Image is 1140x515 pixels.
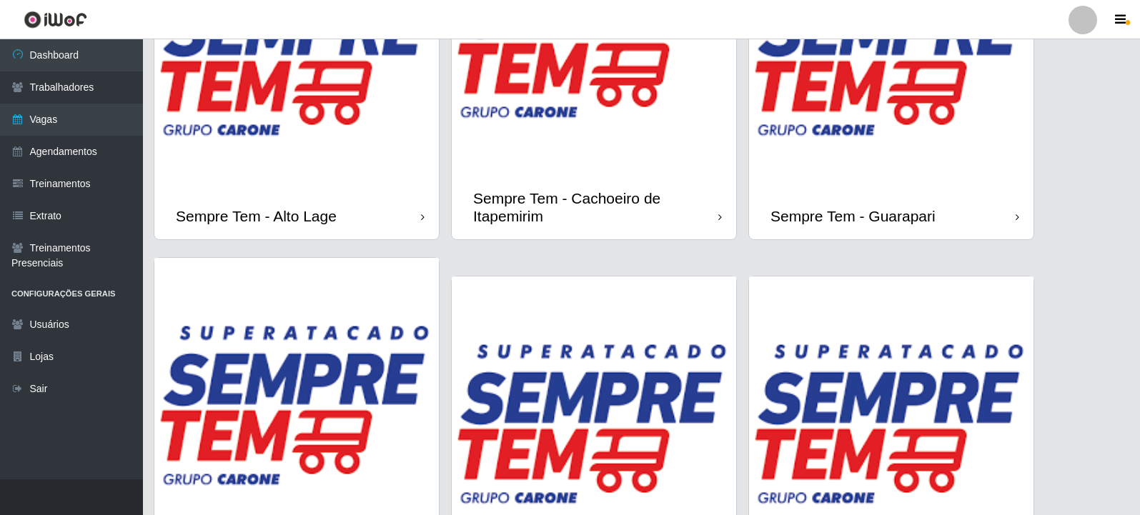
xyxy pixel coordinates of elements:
img: CoreUI Logo [24,11,87,29]
div: Sempre Tem - Guarapari [770,207,936,225]
div: Sempre Tem - Cachoeiro de Itapemirim [473,189,718,225]
div: Sempre Tem - Alto Lage [176,207,337,225]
